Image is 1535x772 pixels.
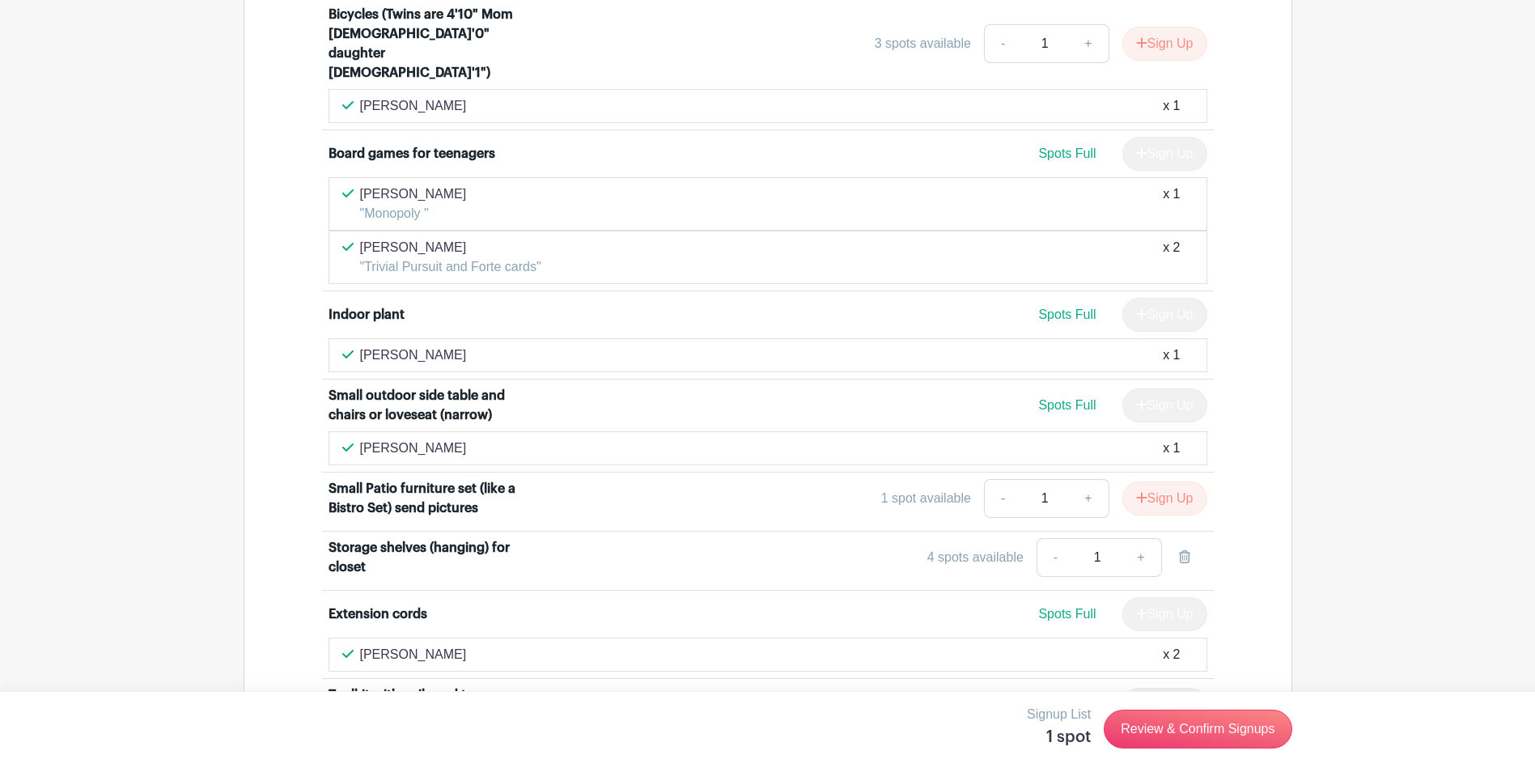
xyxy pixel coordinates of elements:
[1068,479,1109,518] a: +
[360,185,467,204] p: [PERSON_NAME]
[1122,481,1207,515] button: Sign Up
[1038,607,1096,621] span: Spots Full
[329,685,529,724] div: Toolkit with nails and tape measure
[360,96,467,116] p: [PERSON_NAME]
[329,305,405,324] div: Indoor plant
[1038,146,1096,160] span: Spots Full
[881,489,971,508] div: 1 spot available
[1122,27,1207,61] button: Sign Up
[1163,346,1180,365] div: x 1
[984,24,1021,63] a: -
[1163,185,1180,223] div: x 1
[1163,96,1180,116] div: x 1
[1038,398,1096,412] span: Spots Full
[927,548,1024,567] div: 4 spots available
[329,604,427,624] div: Extension cords
[329,386,529,425] div: Small outdoor side table and chairs or loveseat (narrow)
[875,34,971,53] div: 3 spots available
[984,479,1021,518] a: -
[1163,238,1180,277] div: x 2
[360,238,541,257] p: [PERSON_NAME]
[1027,727,1091,747] h5: 1 spot
[1104,710,1291,749] a: Review & Confirm Signups
[1068,24,1109,63] a: +
[360,346,467,365] p: [PERSON_NAME]
[329,5,529,83] div: Bicycles (Twins are 4'10" Mom [DEMOGRAPHIC_DATA]'0" daughter [DEMOGRAPHIC_DATA]'1")
[360,204,467,223] p: "Monopoly "
[1037,538,1074,577] a: -
[360,439,467,458] p: [PERSON_NAME]
[1163,645,1180,664] div: x 2
[360,257,541,277] p: "Trivial Pursuit and Forte cards"
[1027,705,1091,724] p: Signup List
[1121,538,1161,577] a: +
[1038,308,1096,321] span: Spots Full
[1163,439,1180,458] div: x 1
[329,479,529,518] div: Small Patio furniture set (like a Bistro Set) send pictures
[360,645,467,664] p: [PERSON_NAME]
[329,538,529,577] div: Storage shelves (hanging) for closet
[329,144,495,163] div: Board games for teenagers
